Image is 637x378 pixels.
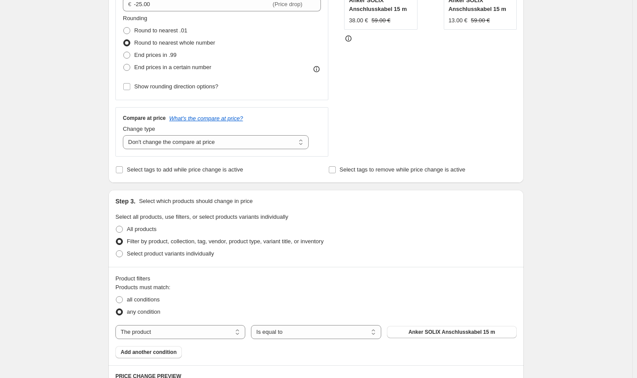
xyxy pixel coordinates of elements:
[372,16,390,25] strike: 59.00 €
[127,226,157,232] span: All products
[127,166,243,173] span: Select tags to add while price change is active
[127,250,214,257] span: Select product variants individually
[128,1,131,7] span: €
[139,197,253,206] p: Select which products should change in price
[349,16,368,25] div: 38.00 €
[340,166,466,173] span: Select tags to remove while price change is active
[449,16,467,25] div: 13.00 €
[273,1,303,7] span: (Price drop)
[134,27,187,34] span: Round to nearest .01
[134,64,211,70] span: End prices in a certain number
[115,274,517,283] div: Product filters
[123,126,155,132] span: Change type
[121,349,177,356] span: Add another condition
[169,115,243,122] button: What's the compare at price?
[115,284,171,290] span: Products must match:
[127,238,324,245] span: Filter by product, collection, tag, vendor, product type, variant title, or inventory
[127,308,160,315] span: any condition
[134,39,215,46] span: Round to nearest whole number
[387,326,517,338] button: Anker SOLIX Anschlusskabel 15 m
[134,83,218,90] span: Show rounding direction options?
[115,346,182,358] button: Add another condition
[123,15,147,21] span: Rounding
[134,52,177,58] span: End prices in .99
[123,115,166,122] h3: Compare at price
[127,296,160,303] span: all conditions
[115,213,288,220] span: Select all products, use filters, or select products variants individually
[115,197,136,206] h2: Step 3.
[471,16,490,25] strike: 59.00 €
[408,329,495,336] span: Anker SOLIX Anschlusskabel 15 m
